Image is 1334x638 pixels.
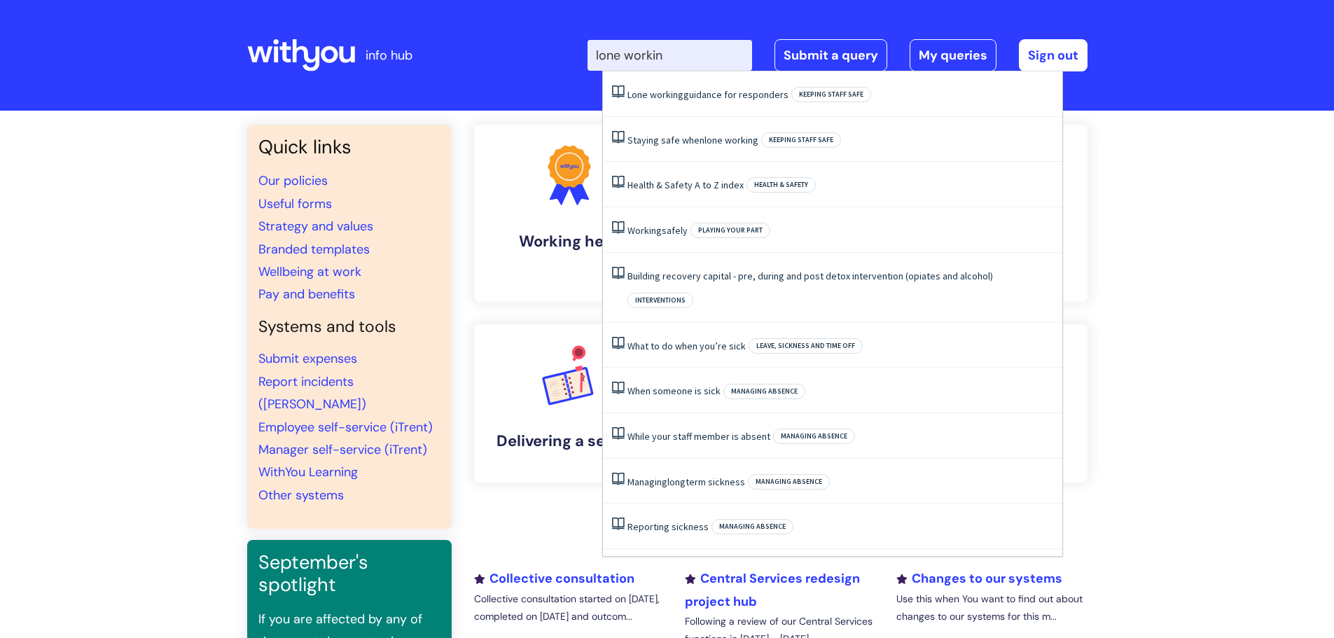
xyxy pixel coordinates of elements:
[627,224,688,237] a: Workingsafely
[258,464,358,480] a: WithYou Learning
[258,350,357,367] a: Submit expenses
[746,177,816,193] span: Health & Safety
[773,429,855,444] span: Managing absence
[627,270,993,282] a: Building recovery capital - pre, during and post detox intervention (opiates and alcohol)
[627,224,662,237] span: Working
[725,134,758,146] span: working
[258,317,440,337] h4: Systems and tools
[485,233,653,251] h4: Working here
[1019,39,1088,71] a: Sign out
[258,172,328,189] a: Our policies
[690,223,770,238] span: Playing your part
[474,125,665,302] a: Working here
[474,527,1088,553] h2: Recently added or updated
[366,44,412,67] p: info hub
[761,132,841,148] span: Keeping staff safe
[258,195,332,212] a: Useful forms
[258,218,373,235] a: Strategy and values
[474,570,634,587] a: Collective consultation
[650,88,683,101] span: working
[258,136,440,158] h3: Quick links
[723,384,805,399] span: Managing absence
[627,179,744,191] a: Health & Safety A to Z index
[258,241,370,258] a: Branded templates
[910,39,996,71] a: My queries
[474,324,665,483] a: Delivering a service
[258,441,427,458] a: Manager self-service (iTrent)
[896,570,1062,587] a: Changes to our systems
[627,520,709,533] a: Reporting sickness
[711,519,793,534] span: Managing absence
[704,134,723,146] span: lone
[749,338,863,354] span: Leave, sickness and time off
[258,263,361,280] a: Wellbeing at work
[791,87,871,102] span: Keeping staff safe
[258,286,355,303] a: Pay and benefits
[627,88,788,101] a: Lone workingguidance for responders
[627,88,648,101] span: Lone
[685,570,860,609] a: Central Services redesign project hub
[258,551,440,597] h3: September's spotlight
[627,476,745,488] a: Managinglongterm sickness
[627,340,746,352] a: What to do when you’re sick
[627,293,693,308] span: Interventions
[748,474,830,490] span: Managing absence
[588,39,1088,71] div: | -
[474,590,665,625] p: Collective consultation started on [DATE], completed on [DATE] and outcom...
[667,476,686,488] span: long
[896,590,1087,625] p: Use this when You want to find out about changes to our systems for this m...
[588,40,752,71] input: Search
[258,419,433,436] a: Employee self-service (iTrent)
[627,430,770,443] a: While‌ ‌your‌ ‌staff‌ ‌member‌ ‌is‌ ‌absent‌
[485,432,653,450] h4: Delivering a service
[627,134,758,146] a: Staying safe whenlone working
[774,39,887,71] a: Submit a query
[627,384,721,397] a: When someone is sick
[258,487,344,504] a: Other systems
[258,373,366,412] a: Report incidents ([PERSON_NAME])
